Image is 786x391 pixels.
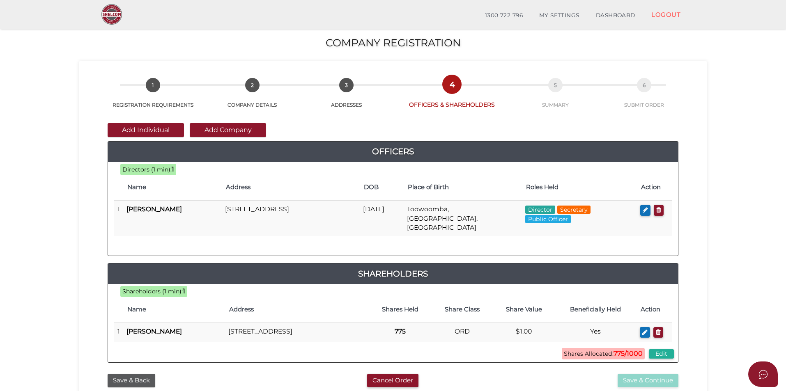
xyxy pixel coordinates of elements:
b: 1 [183,287,185,295]
td: ORD [431,322,493,342]
button: Save & Continue [618,374,678,387]
h4: Address [226,184,356,191]
td: Toowoomba, [GEOGRAPHIC_DATA], [GEOGRAPHIC_DATA] [404,201,522,236]
span: 1 [146,78,160,92]
h4: Place of Birth [408,184,517,191]
h4: Share Class [435,306,489,313]
button: Add Individual [108,123,184,137]
span: Shares Allocated: [562,348,645,359]
td: [STREET_ADDRESS] [225,322,369,342]
h4: Roles Held [526,184,633,191]
span: 6 [637,78,651,92]
a: DASHBOARD [588,7,644,24]
td: 1 [114,322,123,342]
button: Open asap [748,361,778,387]
td: [STREET_ADDRESS] [222,201,360,236]
a: 1300 722 796 [477,7,531,24]
a: 6SUBMIT ORDER [602,87,687,108]
h4: Address [229,306,365,313]
a: 5SUMMARY [509,87,601,108]
h4: DOB [364,184,400,191]
a: 3ADDRESSES [299,87,395,108]
h4: Action [641,306,668,313]
td: $1.00 [493,322,555,342]
button: Cancel Order [367,374,418,387]
a: 1REGISTRATION REQUIREMENTS [99,87,206,108]
a: 4OFFICERS & SHAREHOLDERS [395,86,509,109]
td: Yes [555,322,637,342]
button: Edit [649,349,674,359]
td: 1 [114,201,123,236]
a: 2COMPANY DETAILS [206,87,298,108]
span: 5 [548,78,563,92]
span: 2 [245,78,260,92]
span: Shareholders (1 min): [122,288,183,295]
h4: Name [127,184,218,191]
span: Directors (1 min): [122,166,172,173]
span: 4 [445,77,459,91]
a: MY SETTINGS [531,7,588,24]
b: 775/1000 [614,350,643,357]
b: [PERSON_NAME] [126,327,182,335]
b: 775 [395,327,406,335]
button: Add Company [190,123,266,137]
h4: Name [127,306,221,313]
td: [DATE] [360,201,404,236]
b: 1 [172,165,174,173]
h4: Share Value [497,306,551,313]
span: Secretary [557,206,591,214]
h4: Action [641,184,668,191]
h4: Beneficially Held [559,306,632,313]
h4: Shares Held [373,306,427,313]
a: Shareholders [108,267,678,280]
a: Officers [108,145,678,158]
a: LOGOUT [643,6,689,23]
button: Save & Back [108,374,155,387]
span: Director [525,206,555,214]
span: Public Officer [525,215,571,223]
span: 3 [339,78,354,92]
b: [PERSON_NAME] [126,205,182,213]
